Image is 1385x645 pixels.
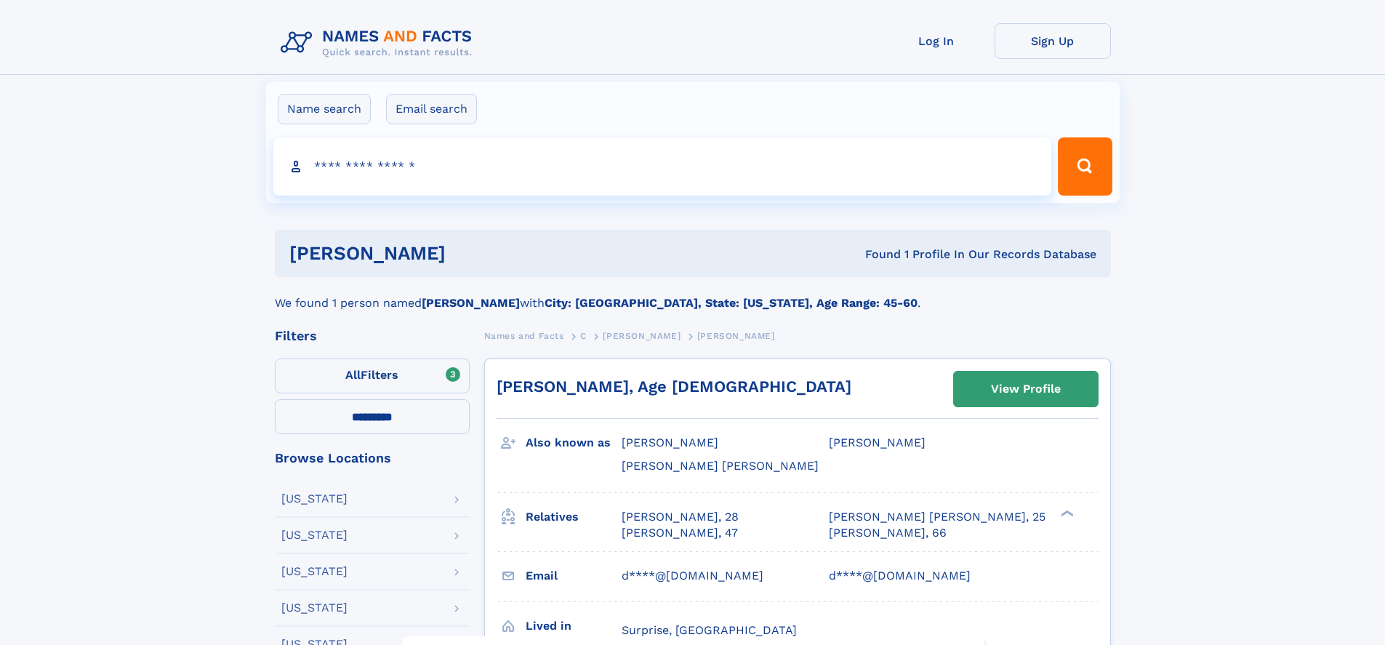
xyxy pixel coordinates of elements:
[829,525,947,541] a: [PERSON_NAME], 66
[603,326,681,345] a: [PERSON_NAME]
[526,564,622,588] h3: Email
[526,505,622,529] h3: Relatives
[1058,137,1112,196] button: Search Button
[829,509,1045,525] a: [PERSON_NAME] [PERSON_NAME], 25
[484,326,564,345] a: Names and Facts
[386,94,477,124] label: Email search
[655,247,1096,263] div: Found 1 Profile In Our Records Database
[275,277,1111,312] div: We found 1 person named with .
[622,459,819,473] span: [PERSON_NAME] [PERSON_NAME]
[954,372,1098,406] a: View Profile
[497,377,851,396] a: [PERSON_NAME], Age [DEMOGRAPHIC_DATA]
[622,436,718,449] span: [PERSON_NAME]
[275,23,484,63] img: Logo Names and Facts
[622,623,797,637] span: Surprise, [GEOGRAPHIC_DATA]
[580,326,587,345] a: C
[1057,508,1075,518] div: ❯
[603,331,681,341] span: [PERSON_NAME]
[281,602,348,614] div: [US_STATE]
[345,368,361,382] span: All
[275,452,470,465] div: Browse Locations
[289,244,656,263] h1: [PERSON_NAME]
[545,296,918,310] b: City: [GEOGRAPHIC_DATA], State: [US_STATE], Age Range: 45-60
[697,331,775,341] span: [PERSON_NAME]
[422,296,520,310] b: [PERSON_NAME]
[526,430,622,455] h3: Also known as
[829,436,926,449] span: [PERSON_NAME]
[580,331,587,341] span: C
[995,23,1111,59] a: Sign Up
[878,23,995,59] a: Log In
[281,529,348,541] div: [US_STATE]
[622,509,739,525] a: [PERSON_NAME], 28
[275,358,470,393] label: Filters
[278,94,371,124] label: Name search
[281,493,348,505] div: [US_STATE]
[273,137,1052,196] input: search input
[281,566,348,577] div: [US_STATE]
[622,525,738,541] a: [PERSON_NAME], 47
[275,329,470,342] div: Filters
[526,614,622,638] h3: Lived in
[991,372,1061,406] div: View Profile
